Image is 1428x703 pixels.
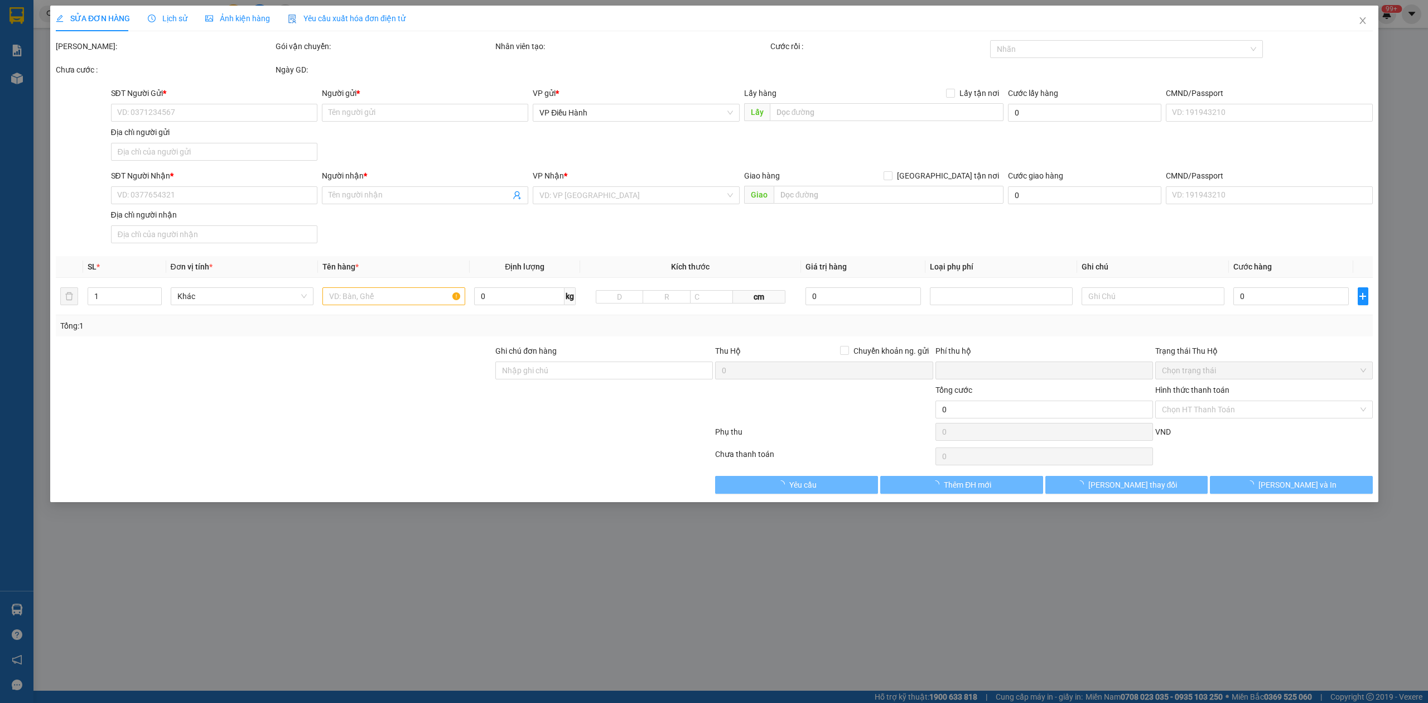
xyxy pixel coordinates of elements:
span: [PERSON_NAME] thay đổi [1088,479,1177,491]
div: Người gửi [322,87,528,99]
span: Khác [177,288,306,305]
span: Yêu cầu [789,479,816,491]
button: [PERSON_NAME] và In [1210,476,1373,494]
div: Ngày GD: [276,64,493,76]
button: [PERSON_NAME] thay đổi [1045,476,1208,494]
span: Yêu cầu xuất hóa đơn điện tử [288,14,406,23]
div: Tổng: 1 [60,320,551,332]
div: Địa chỉ người nhận [110,209,317,221]
button: Close [1347,6,1378,37]
div: Chưa thanh toán [714,448,934,468]
div: CMND/Passport [1166,170,1372,182]
span: Tên hàng [322,262,358,271]
input: Dọc đường [773,186,1003,204]
span: clock-circle [148,15,156,22]
span: Thu Hộ [715,346,741,355]
div: Nhân viên tạo: [495,40,768,52]
div: SĐT Người Gửi [110,87,317,99]
span: plus [1358,292,1367,301]
span: Lấy hàng [744,89,776,98]
span: user-add [513,191,522,200]
div: Người nhận [322,170,528,182]
input: VD: Bàn, Ghế [322,287,465,305]
span: Tổng cước [935,386,972,394]
span: Giao hàng [744,171,779,180]
div: Chưa cước : [56,64,273,76]
span: Đơn vị tính [170,262,212,271]
button: delete [60,287,78,305]
input: Ghi Chú [1081,287,1224,305]
button: plus [1357,287,1368,305]
span: Giá trị hàng [805,262,846,271]
span: Chọn trạng thái [1161,362,1366,379]
label: Cước giao hàng [1007,171,1063,180]
span: SL [88,262,97,271]
span: close [1358,16,1367,25]
div: Cước rồi : [770,40,988,52]
label: Hình thức thanh toán [1155,386,1229,394]
div: SĐT Người Nhận [110,170,317,182]
label: Ghi chú đơn hàng [495,346,557,355]
span: Lấy tận nơi [954,87,1003,99]
input: Cước lấy hàng [1007,104,1161,122]
div: VP gửi [533,87,739,99]
input: Cước giao hàng [1007,186,1161,204]
span: Lấy [744,103,769,121]
span: SỬA ĐƠN HÀNG [56,14,130,23]
span: cm [732,290,785,304]
span: loading [1246,480,1258,488]
span: VP Nhận [533,171,564,180]
span: Chuyển khoản ng. gửi [848,345,933,357]
label: Cước lấy hàng [1007,89,1058,98]
span: Kích thước [671,262,710,271]
button: Yêu cầu [715,476,878,494]
div: Gói vận chuyển: [276,40,493,52]
th: Loại phụ phí [925,256,1077,278]
input: R [643,290,690,304]
span: loading [1075,480,1088,488]
span: Lịch sử [148,14,187,23]
input: C [689,290,732,304]
span: Thêm ĐH mới [944,479,991,491]
input: Ghi chú đơn hàng [495,362,713,379]
div: [PERSON_NAME]: [56,40,273,52]
span: edit [56,15,64,22]
span: loading [776,480,789,488]
span: kg [565,287,576,305]
span: Cước hàng [1233,262,1271,271]
input: D [596,290,643,304]
div: Phí thu hộ [935,345,1152,362]
span: loading [932,480,944,488]
div: Phụ thu [714,426,934,445]
span: [GEOGRAPHIC_DATA] tận nơi [892,170,1003,182]
button: Thêm ĐH mới [880,476,1043,494]
span: Định lượng [505,262,544,271]
img: icon [288,15,297,23]
span: Ảnh kiện hàng [205,14,270,23]
input: Địa chỉ của người gửi [110,143,317,161]
div: Trạng thái Thu Hộ [1155,345,1372,357]
div: CMND/Passport [1166,87,1372,99]
input: Dọc đường [769,103,1003,121]
span: Giao [744,186,773,204]
th: Ghi chú [1077,256,1228,278]
input: Địa chỉ của người nhận [110,225,317,243]
span: [PERSON_NAME] và In [1258,479,1337,491]
span: picture [205,15,213,22]
span: VND [1155,427,1170,436]
span: VP Điều Hành [539,104,732,121]
div: Địa chỉ người gửi [110,126,317,138]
